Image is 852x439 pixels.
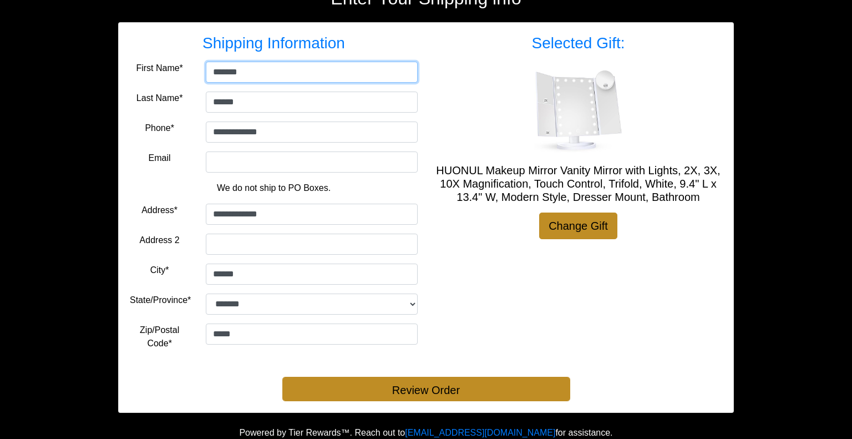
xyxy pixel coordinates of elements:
button: Review Order [282,377,570,401]
h3: Shipping Information [130,34,418,53]
p: We do not ship to PO Boxes. [138,181,409,195]
h5: HUONUL Makeup Mirror Vanity Mirror with Lights, 2X, 3X, 10X Magnification, Touch Control, Trifold... [434,164,722,204]
a: Change Gift [539,213,617,239]
label: Address* [141,204,177,217]
label: Phone* [145,122,174,135]
label: City* [150,264,169,277]
img: HUONUL Makeup Mirror Vanity Mirror with Lights, 2X, 3X, 10X Magnification, Touch Control, Trifold... [534,66,623,155]
h3: Selected Gift: [434,34,722,53]
label: State/Province* [130,294,191,307]
label: Last Name* [136,92,183,105]
label: First Name* [136,62,182,75]
span: Powered by Tier Rewards™. Reach out to for assistance. [239,428,612,437]
label: Zip/Postal Code* [130,324,189,350]
label: Email [149,152,171,165]
label: Address 2 [140,234,180,247]
a: [EMAIL_ADDRESS][DOMAIN_NAME] [405,428,555,437]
